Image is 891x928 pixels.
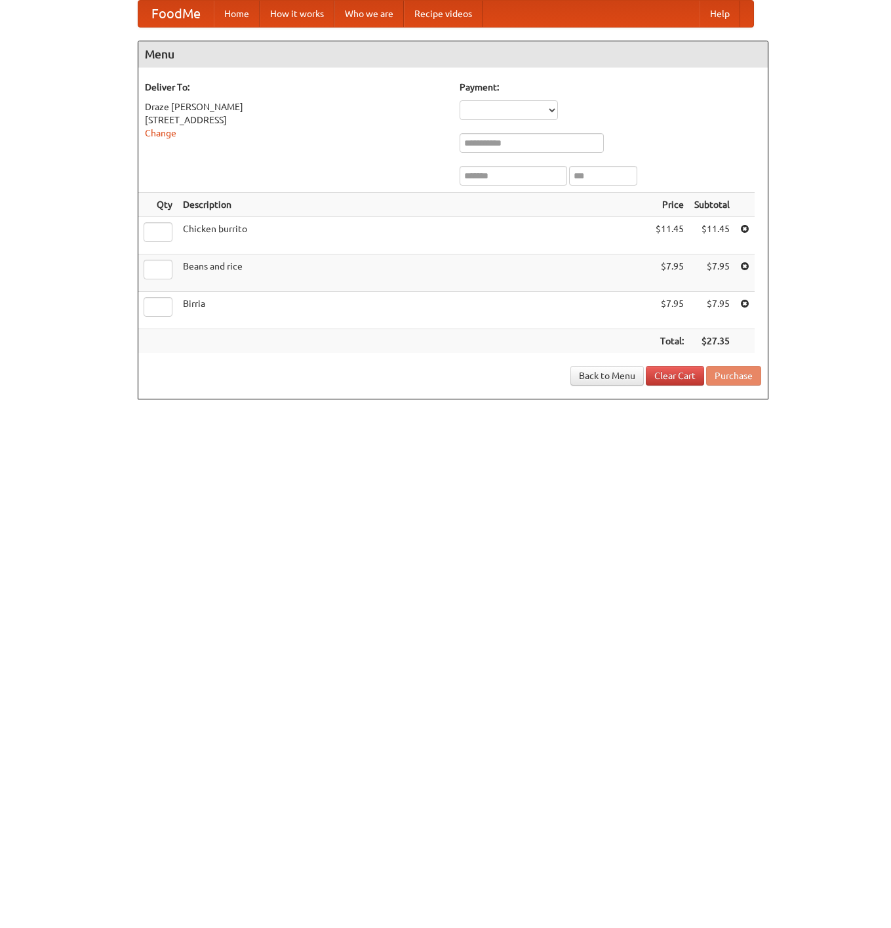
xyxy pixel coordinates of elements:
[706,366,761,386] button: Purchase
[650,193,689,217] th: Price
[145,81,446,94] h5: Deliver To:
[646,366,704,386] a: Clear Cart
[689,329,735,353] th: $27.35
[178,193,650,217] th: Description
[145,128,176,138] a: Change
[178,217,650,254] td: Chicken burrito
[689,292,735,329] td: $7.95
[178,292,650,329] td: Birria
[700,1,740,27] a: Help
[460,81,761,94] h5: Payment:
[650,329,689,353] th: Total:
[145,100,446,113] div: Draze [PERSON_NAME]
[138,193,178,217] th: Qty
[138,41,768,68] h4: Menu
[178,254,650,292] td: Beans and rice
[689,193,735,217] th: Subtotal
[214,1,260,27] a: Home
[650,217,689,254] td: $11.45
[138,1,214,27] a: FoodMe
[689,254,735,292] td: $7.95
[689,217,735,254] td: $11.45
[334,1,404,27] a: Who we are
[260,1,334,27] a: How it works
[650,254,689,292] td: $7.95
[404,1,483,27] a: Recipe videos
[145,113,446,127] div: [STREET_ADDRESS]
[650,292,689,329] td: $7.95
[570,366,644,386] a: Back to Menu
